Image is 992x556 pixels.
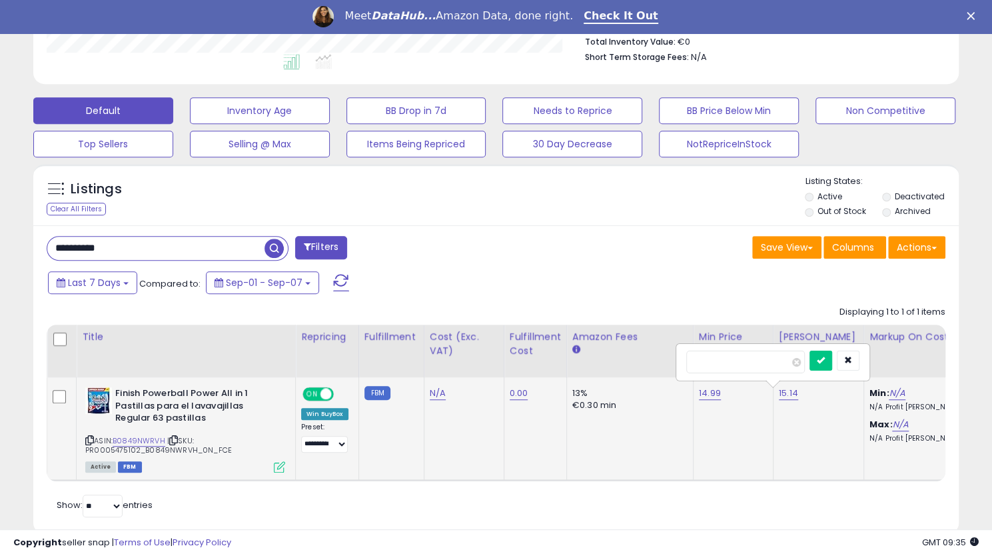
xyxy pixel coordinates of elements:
[690,51,706,63] span: N/A
[572,399,683,411] div: €0.30 min
[115,387,277,428] b: Finish Powerball Power All in 1 Pastillas para el lavavajillas Regular 63 pastillas
[301,408,348,420] div: Win BuyBox
[114,536,171,549] a: Terms of Use
[869,330,985,344] div: Markup on Cost
[572,330,688,344] div: Amazon Fees
[346,97,486,124] button: BB Drop in 7d
[888,236,945,259] button: Actions
[312,6,334,27] img: Profile image for Georgie
[584,51,688,63] b: Short Term Storage Fees:
[889,387,905,400] a: N/A
[57,499,153,511] span: Show: entries
[659,131,799,157] button: NotRepriceInStock
[839,306,945,319] div: Displaying 1 to 1 of 1 items
[779,387,798,400] a: 15.14
[572,344,580,356] small: Amazon Fees.
[118,461,142,473] span: FBM
[863,325,990,377] th: The percentage added to the cost of goods (COGS) that forms the calculator for Min & Max prices.
[869,403,980,412] p: N/A Profit [PERSON_NAME]
[823,236,886,259] button: Columns
[364,386,390,400] small: FBM
[895,205,931,217] label: Archived
[892,418,908,431] a: N/A
[68,276,121,289] span: Last 7 Days
[817,205,866,217] label: Out of Stock
[173,536,231,549] a: Privacy Policy
[699,330,767,344] div: Min Price
[364,330,418,344] div: Fulfillment
[817,191,842,202] label: Active
[33,97,173,124] button: Default
[301,330,353,344] div: Repricing
[113,435,165,447] a: B0849NWRVH
[13,537,231,549] div: seller snap | |
[47,203,106,215] div: Clear All Filters
[190,131,330,157] button: Selling @ Max
[922,536,979,549] span: 2025-09-16 09:35 GMT
[85,461,116,473] span: All listings currently available for purchase on Amazon
[85,435,232,455] span: | SKU: PR0005475102_B0849NWRVH_0N_FCE
[85,387,285,471] div: ASIN:
[48,271,137,294] button: Last 7 Days
[967,12,980,20] div: Close
[190,97,330,124] button: Inventory Age
[510,330,561,358] div: Fulfillment Cost
[659,97,799,124] button: BB Price Below Min
[752,236,821,259] button: Save View
[304,389,320,400] span: ON
[584,9,658,24] a: Check It Out
[510,387,528,400] a: 0.00
[869,434,980,443] p: N/A Profit [PERSON_NAME]
[82,330,290,344] div: Title
[33,131,173,157] button: Top Sellers
[85,387,112,414] img: 51lh+3yV2gL._SL40_.jpg
[226,276,302,289] span: Sep-01 - Sep-07
[869,387,889,399] b: Min:
[805,175,959,188] p: Listing States:
[832,241,874,254] span: Columns
[430,330,498,358] div: Cost (Exc. VAT)
[430,387,446,400] a: N/A
[815,97,955,124] button: Non Competitive
[71,180,122,199] h5: Listings
[699,387,721,400] a: 14.99
[206,271,319,294] button: Sep-01 - Sep-07
[572,387,683,399] div: 13%
[13,536,62,549] strong: Copyright
[301,423,348,453] div: Preset:
[584,33,935,49] li: €0
[332,389,353,400] span: OFF
[779,330,858,344] div: [PERSON_NAME]
[139,277,201,290] span: Compared to:
[584,36,675,47] b: Total Inventory Value:
[869,418,893,431] b: Max:
[295,236,347,259] button: Filters
[502,131,642,157] button: 30 Day Decrease
[502,97,642,124] button: Needs to Reprice
[371,9,436,22] i: DataHub...
[895,191,945,202] label: Deactivated
[344,9,573,23] div: Meet Amazon Data, done right.
[346,131,486,157] button: Items Being Repriced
